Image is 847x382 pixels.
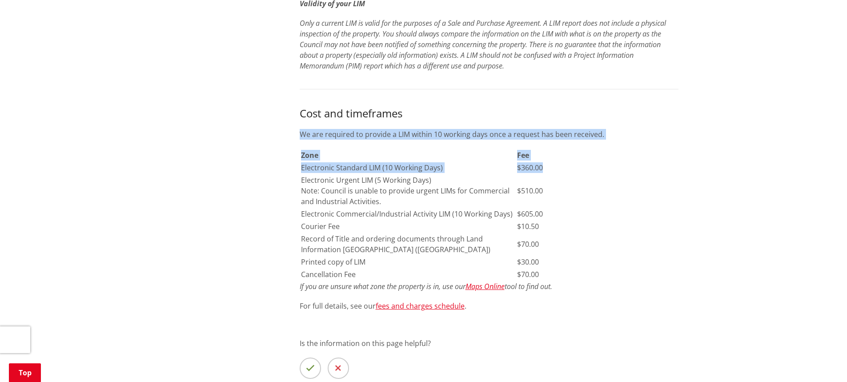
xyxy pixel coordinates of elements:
[517,162,674,173] td: $360.00
[300,281,466,291] em: If you are unsure what zone the property is in, use our
[301,162,516,173] td: Electronic Standard LIM (10 Working Days)
[517,150,529,160] strong: Fee
[301,221,516,232] td: Courier Fee
[300,107,678,120] h3: Cost and timeframes
[301,208,516,220] td: Electronic Commercial/Industrial Activity LIM (10 Working Days)
[301,269,516,280] td: Cancellation Fee
[301,150,318,160] strong: Zone
[517,208,674,220] td: $605.00
[517,174,674,207] td: $510.00
[300,338,678,349] p: Is the information on this page helpful?
[466,281,505,291] a: Maps Online
[517,233,674,255] td: $70.00
[300,301,678,311] p: For full details, see our .
[517,256,674,268] td: $30.00
[505,281,552,291] em: tool to find out.
[517,269,674,280] td: $70.00
[517,221,674,232] td: $10.50
[301,174,516,207] td: Electronic Urgent LIM (5 Working Days) Note: Council is unable to provide urgent LIMs for Commerc...
[9,363,41,382] a: Top
[301,256,516,268] td: Printed copy of LIM
[376,301,465,311] a: fees and charges schedule
[300,129,678,140] p: We are required to provide a LIM within 10 working days once a request has been received.
[301,233,516,255] td: Record of Title and ordering documents through Land Information [GEOGRAPHIC_DATA] ([GEOGRAPHIC_DA...
[806,345,838,377] iframe: Messenger Launcher
[300,18,666,71] em: Only a current LIM is valid for the purposes of a Sale and Purchase Agreement. A LIM report does ...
